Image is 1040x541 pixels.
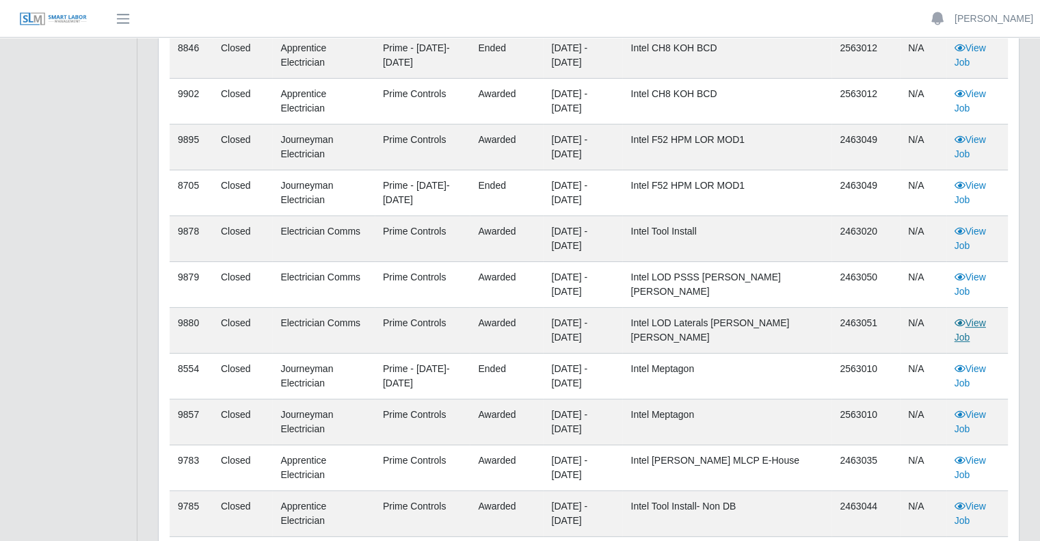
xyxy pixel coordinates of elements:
[213,262,272,308] td: Closed
[543,33,622,79] td: [DATE] - [DATE]
[955,409,986,434] a: View Job
[375,170,470,216] td: Prime - [DATE]-[DATE]
[170,170,213,216] td: 8705
[831,308,900,354] td: 2463051
[213,79,272,124] td: Closed
[900,79,946,124] td: N/A
[543,354,622,399] td: [DATE] - [DATE]
[955,12,1033,26] a: [PERSON_NAME]
[831,354,900,399] td: 2563010
[375,491,470,537] td: Prime Controls
[831,170,900,216] td: 2463049
[622,491,831,537] td: Intel Tool Install- Non DB
[470,491,543,537] td: awarded
[375,445,470,491] td: Prime Controls
[272,491,374,537] td: Apprentice Electrician
[622,33,831,79] td: Intel CH8 KOH BCD
[622,216,831,262] td: Intel Tool Install
[831,262,900,308] td: 2463050
[543,445,622,491] td: [DATE] - [DATE]
[170,262,213,308] td: 9879
[955,42,986,68] a: View Job
[470,445,543,491] td: awarded
[622,124,831,170] td: Intel F52 HPM LOR MOD1
[470,216,543,262] td: awarded
[622,79,831,124] td: Intel CH8 KOH BCD
[213,491,272,537] td: Closed
[272,445,374,491] td: Apprentice Electrician
[831,399,900,445] td: 2563010
[170,445,213,491] td: 9783
[470,124,543,170] td: awarded
[375,354,470,399] td: Prime - [DATE]-[DATE]
[19,12,88,27] img: SLM Logo
[470,79,543,124] td: awarded
[272,262,374,308] td: Electrician Comms
[470,262,543,308] td: awarded
[955,455,986,480] a: View Job
[170,216,213,262] td: 9878
[470,33,543,79] td: ended
[170,308,213,354] td: 9880
[375,262,470,308] td: Prime Controls
[375,33,470,79] td: Prime - [DATE]-[DATE]
[375,79,470,124] td: Prime Controls
[900,308,946,354] td: N/A
[955,363,986,388] a: View Job
[213,445,272,491] td: Closed
[213,33,272,79] td: Closed
[543,262,622,308] td: [DATE] - [DATE]
[900,170,946,216] td: N/A
[543,79,622,124] td: [DATE] - [DATE]
[955,88,986,114] a: View Job
[272,308,374,354] td: Electrician Comms
[900,354,946,399] td: N/A
[831,216,900,262] td: 2463020
[543,124,622,170] td: [DATE] - [DATE]
[831,445,900,491] td: 2463035
[543,308,622,354] td: [DATE] - [DATE]
[213,170,272,216] td: Closed
[272,124,374,170] td: Journeyman Electrician
[543,491,622,537] td: [DATE] - [DATE]
[955,180,986,205] a: View Job
[622,262,831,308] td: Intel LOD PSSS [PERSON_NAME] [PERSON_NAME]
[375,308,470,354] td: Prime Controls
[622,308,831,354] td: Intel LOD Laterals [PERSON_NAME] [PERSON_NAME]
[170,79,213,124] td: 9902
[470,399,543,445] td: awarded
[831,33,900,79] td: 2563012
[470,308,543,354] td: awarded
[213,216,272,262] td: Closed
[272,354,374,399] td: Journeyman Electrician
[470,170,543,216] td: ended
[170,33,213,79] td: 8846
[375,399,470,445] td: Prime Controls
[272,33,374,79] td: Apprentice Electrician
[900,124,946,170] td: N/A
[170,124,213,170] td: 9895
[900,491,946,537] td: N/A
[272,170,374,216] td: Journeyman Electrician
[170,399,213,445] td: 9857
[170,354,213,399] td: 8554
[900,216,946,262] td: N/A
[955,317,986,343] a: View Job
[543,399,622,445] td: [DATE] - [DATE]
[955,226,986,251] a: View Job
[622,445,831,491] td: Intel [PERSON_NAME] MLCP E-House
[272,399,374,445] td: Journeyman Electrician
[375,124,470,170] td: Prime Controls
[955,134,986,159] a: View Job
[470,354,543,399] td: ended
[170,491,213,537] td: 9785
[831,124,900,170] td: 2463049
[375,216,470,262] td: Prime Controls
[213,399,272,445] td: Closed
[622,399,831,445] td: Intel Meptagon
[213,354,272,399] td: Closed
[213,308,272,354] td: Closed
[272,216,374,262] td: Electrician Comms
[272,79,374,124] td: Apprentice Electrician
[831,79,900,124] td: 2563012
